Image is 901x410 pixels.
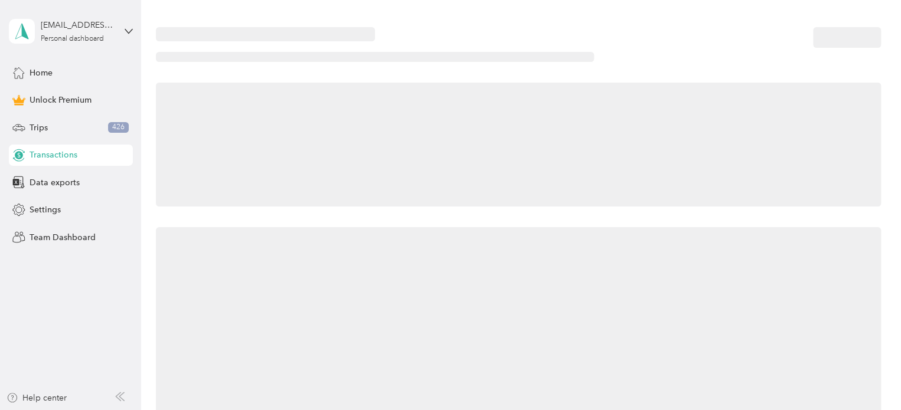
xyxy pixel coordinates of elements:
[30,67,53,79] span: Home
[30,231,96,244] span: Team Dashboard
[30,94,92,106] span: Unlock Premium
[108,122,129,133] span: 426
[30,122,48,134] span: Trips
[30,204,61,216] span: Settings
[6,392,67,404] button: Help center
[41,35,104,42] div: Personal dashboard
[41,19,115,31] div: [EMAIL_ADDRESS][DOMAIN_NAME]
[835,344,901,410] iframe: Everlance-gr Chat Button Frame
[30,176,80,189] span: Data exports
[30,149,77,161] span: Transactions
